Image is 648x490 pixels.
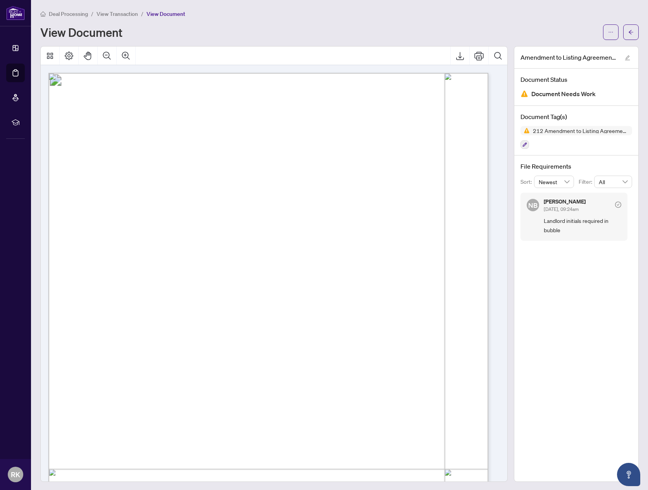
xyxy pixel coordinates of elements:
span: Document Needs Work [531,89,596,99]
li: / [141,9,143,18]
span: 212 Amendment to Listing Agreement - Authority to Offer for Lease Price Change/Extension/Amendmen... [530,128,632,133]
h5: [PERSON_NAME] [544,199,586,204]
span: ellipsis [608,29,614,35]
span: RK [11,469,20,480]
h1: View Document [40,26,122,38]
span: Landlord initials required in bubble [544,216,621,235]
img: Status Icon [520,126,530,135]
span: Newest [539,176,570,188]
span: Amendment to Listing Agreement Authority to Offer for Lease Price change.pdf [520,53,617,62]
p: Sort: [520,178,534,186]
span: All [599,176,627,188]
span: check-circle [615,202,621,208]
img: logo [6,6,25,20]
p: Filter: [579,178,594,186]
button: Open asap [617,463,640,486]
h4: File Requirements [520,162,632,171]
span: View Transaction [97,10,138,17]
img: Document Status [520,90,528,98]
span: edit [625,55,630,60]
h4: Document Tag(s) [520,112,632,121]
span: arrow-left [628,29,634,35]
h4: Document Status [520,75,632,84]
span: Deal Processing [49,10,88,17]
span: NB [528,200,538,210]
span: home [40,11,46,17]
span: [DATE], 09:24am [544,206,579,212]
li: / [91,9,93,18]
span: View Document [146,10,185,17]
